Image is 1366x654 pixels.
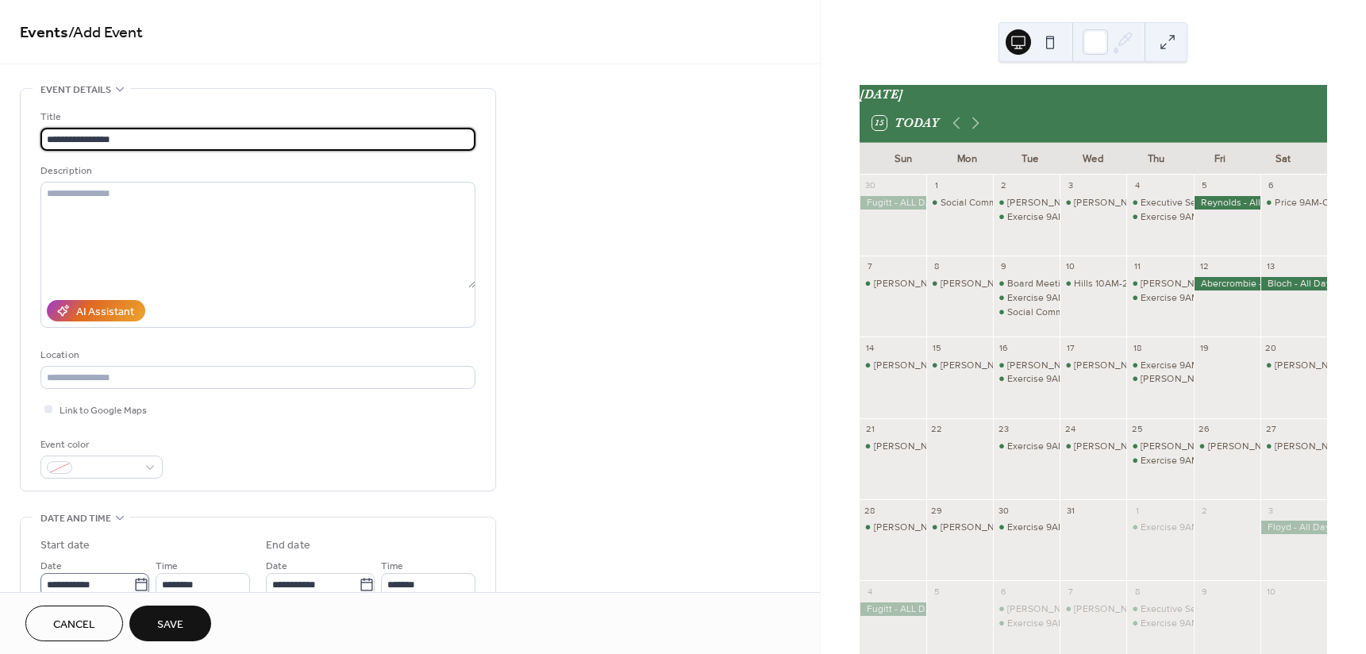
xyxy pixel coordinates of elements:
span: Event details [40,82,111,98]
div: 16 [998,341,1010,353]
div: Eaton 12PM-4PM [1060,602,1126,616]
div: 6 [998,585,1010,597]
div: 21 [864,423,876,435]
div: [DATE] [860,85,1327,104]
div: 4 [1131,179,1143,191]
div: 3 [1064,179,1076,191]
div: 2 [998,179,1010,191]
div: Exercise 9AM-10AM [1007,440,1093,453]
button: Cancel [25,606,123,641]
div: Abercrombie - All Day [1194,277,1260,290]
div: Tue [999,143,1062,175]
div: Exercise 9AM-10AM [1007,617,1093,630]
div: Title [40,109,472,125]
span: Save [157,617,183,633]
div: 8 [931,260,943,272]
div: 31 [1064,504,1076,516]
div: Exercise 9AM-10AM [1007,372,1093,386]
div: 5 [931,585,943,597]
div: Exercise 9AM-10AM [1007,210,1093,224]
div: Fugitt - ALL DAY [860,196,926,210]
div: Exercise 9AM-10AM [1141,454,1226,467]
div: Cupp 11AM-4PM [993,196,1060,210]
div: 13 [1265,260,1277,272]
div: Gardner 8AM - 5PM [860,521,926,534]
div: Exercise 9AM-10AM [993,440,1060,453]
div: 30 [998,504,1010,516]
div: 14 [864,341,876,353]
div: Board Meeting 5PM-9PM [993,277,1060,290]
div: Bloch - All Day [1260,277,1327,290]
div: Exercise 9AM-10AM [1126,291,1193,305]
div: Mon [935,143,999,175]
div: Thu [1125,143,1188,175]
div: 7 [864,260,876,272]
div: 6 [1265,179,1277,191]
div: [PERSON_NAME] 12PM - 8PM [874,440,1004,453]
div: 25 [1131,423,1143,435]
div: AI Assistant [76,304,134,321]
div: [PERSON_NAME] 12PM-4PM [1007,359,1133,372]
div: 10 [1064,260,1076,272]
div: [PERSON_NAME] 8AM - 5PM [874,521,1001,534]
div: Exercise 9AM-10AM [1141,291,1226,305]
div: Hills 10AM-2PM [1074,277,1142,290]
span: Date and time [40,510,111,527]
div: Eaton 12PM-4PM [1060,359,1126,372]
div: Wed [1061,143,1125,175]
div: 22 [931,423,943,435]
span: Link to Google Maps [60,402,147,419]
div: Hills 10AM-2PM [1060,277,1126,290]
div: Reynolds - All Day [1194,196,1260,210]
div: [PERSON_NAME] 4PM - CL [1074,440,1192,453]
div: Description [40,163,472,179]
span: / Add Event [68,17,143,48]
div: 17 [1064,341,1076,353]
div: Start date [40,537,90,554]
div: 2 [1199,504,1210,516]
div: [PERSON_NAME] 12PM - 7PM [1141,372,1270,386]
div: Exercise 9AM-10AM [993,521,1060,534]
div: 7 [1064,585,1076,597]
div: Floyd - All Day [1260,521,1327,534]
div: Wilcox 8AM-6PM [1260,359,1327,372]
span: Time [381,558,403,575]
div: Exercise 9AM-10AM [993,372,1060,386]
div: Exercise 9AM-10AM [1141,359,1226,372]
div: Sat [1251,143,1314,175]
div: Board Meeting 5PM-9PM [1007,277,1117,290]
div: Price 9AM-CL [1260,196,1327,210]
div: 27 [1265,423,1277,435]
div: Executive Session 6PM-9PM [1141,196,1265,210]
div: Farley 10AM-3PM [860,359,926,372]
div: Exercise 9AM-10AM [993,291,1060,305]
div: Sun [872,143,936,175]
div: Exercise 9AM-10AM [1126,617,1193,630]
div: Exercise 9AM-10AM [993,210,1060,224]
div: 24 [1064,423,1076,435]
div: Exercise 9AM-10AM [1126,454,1193,467]
div: 5 [1199,179,1210,191]
div: Eaton 12PM-4PM [1060,196,1126,210]
div: [PERSON_NAME] 12PM-5PM [941,277,1066,290]
div: Gardner 2PM - 5PM [860,277,926,290]
button: Save [129,606,211,641]
div: 20 [1265,341,1277,353]
div: Cupp 12PM-4PM [993,359,1060,372]
div: Cupp 11AM-4PM [993,602,1060,616]
div: [PERSON_NAME] 11AM-4PM [1007,196,1130,210]
div: Executive Session 6PM-9PM [1141,602,1265,616]
div: Social Committee CH 10AM - 12PM [941,196,1090,210]
div: Executive Session 6PM-9PM [1126,196,1193,210]
div: Myers 12PM-5PM [926,277,993,290]
div: [PERSON_NAME] 12PM-4PM [1074,602,1199,616]
div: 15 [931,341,943,353]
div: Exercise 9AM-10AM [1007,291,1093,305]
div: Beyer 4PM - 9PM [926,359,993,372]
div: 18 [1131,341,1143,353]
div: Fri [1188,143,1252,175]
div: 26 [1199,423,1210,435]
button: 15Today [867,112,945,134]
div: 3 [1265,504,1277,516]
